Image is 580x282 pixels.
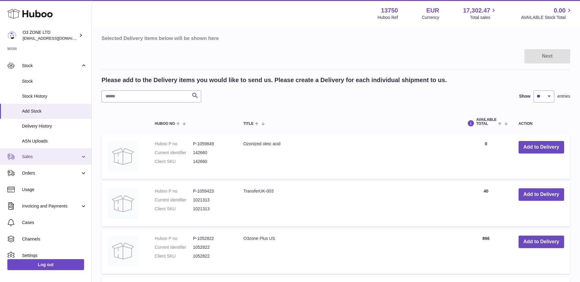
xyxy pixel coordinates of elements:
[155,159,193,164] dt: Client SKU
[108,236,138,266] img: O3zone Plus US
[381,6,398,15] strong: 13750
[519,122,564,126] div: Action
[22,78,87,84] span: Stock
[237,182,460,226] td: TransferUK-003
[193,253,231,259] dd: 1052822
[22,93,87,99] span: Stock History
[193,188,231,194] dd: P-1059423
[155,244,193,250] dt: Current identifier
[519,188,564,201] button: Add to Delivery
[155,188,193,194] dt: Huboo P no
[470,15,497,20] span: Total sales
[463,6,497,20] a: 17,302.47 Total sales
[193,244,231,250] dd: 1052822
[460,182,512,226] td: 40
[519,236,564,248] button: Add to Delivery
[108,141,138,172] img: Ozonized oleic acid
[22,187,87,193] span: Usage
[22,154,80,160] span: Sales
[422,15,439,20] div: Currency
[519,141,564,154] button: Add to Delivery
[23,36,90,41] span: [EMAIL_ADDRESS][DOMAIN_NAME]
[102,35,570,42] h3: Selected Delivery items below will be shown here
[22,63,80,69] span: Stock
[463,6,490,15] span: 17,302.47
[108,188,138,219] img: TransferUK-003
[557,93,570,99] span: entries
[519,93,530,99] label: Show
[155,122,175,126] span: Huboo no
[22,236,87,242] span: Channels
[155,141,193,147] dt: Huboo P no
[22,220,87,226] span: Cases
[22,138,87,144] span: ASN Uploads
[7,31,17,40] img: hello@o3zoneltd.co.uk
[476,118,497,126] span: AVAILABLE Total
[460,230,512,274] td: 866
[193,236,231,241] dd: P-1052822
[22,253,87,258] span: Settings
[155,150,193,156] dt: Current identifier
[460,135,512,179] td: 0
[22,170,80,176] span: Orders
[378,15,398,20] div: Huboo Ref
[102,76,447,84] h2: Please add to the Delivery items you would like to send us. Please create a Delivery for each ind...
[155,206,193,212] dt: Client SKU
[426,6,439,15] strong: EUR
[521,15,573,20] span: AVAILABLE Stock Total
[554,6,566,15] span: 0.00
[237,135,460,179] td: Ozonized oleic acid
[193,159,231,164] dd: 142660
[7,259,84,270] a: Log out
[243,122,253,126] span: Title
[22,203,80,209] span: Invoicing and Payments
[155,236,193,241] dt: Huboo P no
[193,206,231,212] dd: 1021313
[193,150,231,156] dd: 142660
[22,108,87,114] span: Add Stock
[193,197,231,203] dd: 1021313
[237,230,460,274] td: O3zone Plus US
[193,141,231,147] dd: P-1059849
[23,30,78,41] div: O3 ZONE LTD
[155,197,193,203] dt: Current identifier
[155,253,193,259] dt: Client SKU
[22,123,87,129] span: Delivery History
[521,6,573,20] a: 0.00 AVAILABLE Stock Total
